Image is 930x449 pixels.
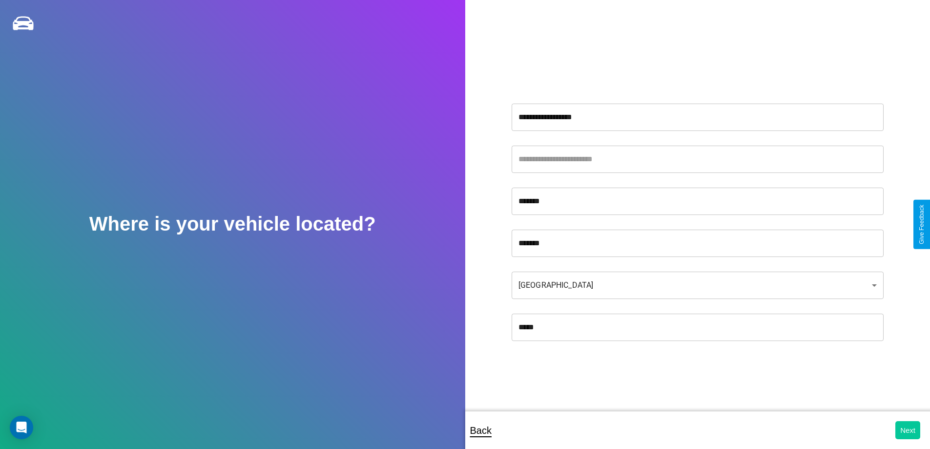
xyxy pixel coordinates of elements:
[470,422,492,439] p: Back
[918,205,925,244] div: Give Feedback
[895,421,920,439] button: Next
[10,416,33,439] div: Open Intercom Messenger
[512,272,884,299] div: [GEOGRAPHIC_DATA]
[89,213,376,235] h2: Where is your vehicle located?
